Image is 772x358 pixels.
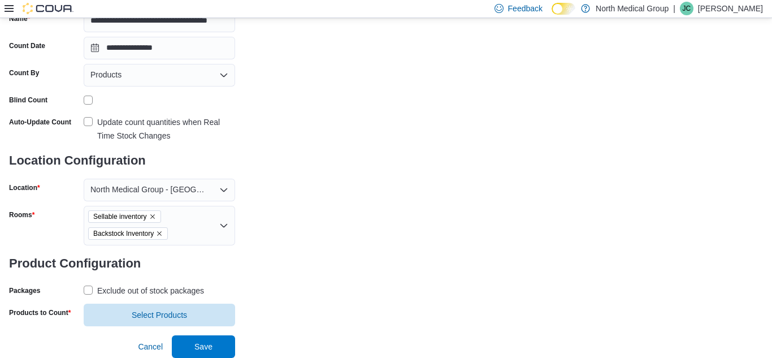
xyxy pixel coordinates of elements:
button: Open list of options [219,71,228,80]
h3: Product Configuration [9,245,235,282]
span: Cancel [138,341,163,352]
img: Cova [23,3,73,14]
span: Sellable inventory [93,211,147,222]
label: Location [9,183,40,192]
span: Backstock Inventory [93,228,154,239]
div: John Clark [680,2,693,15]
p: [PERSON_NAME] [698,2,763,15]
span: Feedback [508,3,543,14]
button: Remove Sellable inventory from selection in this group [149,213,156,220]
span: Sellable inventory [88,210,161,223]
button: Open list of options [219,186,228,195]
label: Rooms [9,210,34,219]
span: JC [683,2,691,15]
span: Select Products [132,309,187,321]
button: Remove Backstock Inventory from selection in this group [156,230,163,237]
span: Save [194,341,212,352]
button: Cancel [133,335,167,358]
label: Count Date [9,41,45,50]
input: Press the down key to open a popover containing a calendar. [84,37,235,59]
label: Packages [9,286,40,295]
span: Backstock Inventory [88,227,168,240]
div: Blind Count [9,96,47,105]
div: Update count quantities when Real Time Stock Changes [97,115,235,143]
label: Auto-Update Count [9,118,71,127]
p: | [673,2,675,15]
label: Products to Count [9,308,71,317]
button: Open list of options [219,221,228,230]
h3: Location Configuration [9,143,235,179]
label: Name [9,14,30,23]
div: Exclude out of stock packages [97,284,204,297]
input: Dark Mode [552,3,575,15]
label: Count By [9,68,39,77]
button: Save [172,335,235,358]
span: North Medical Group - [GEOGRAPHIC_DATA] [90,183,208,196]
span: Products [90,68,122,81]
button: Select Products [84,304,235,326]
p: North Medical Group [596,2,669,15]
